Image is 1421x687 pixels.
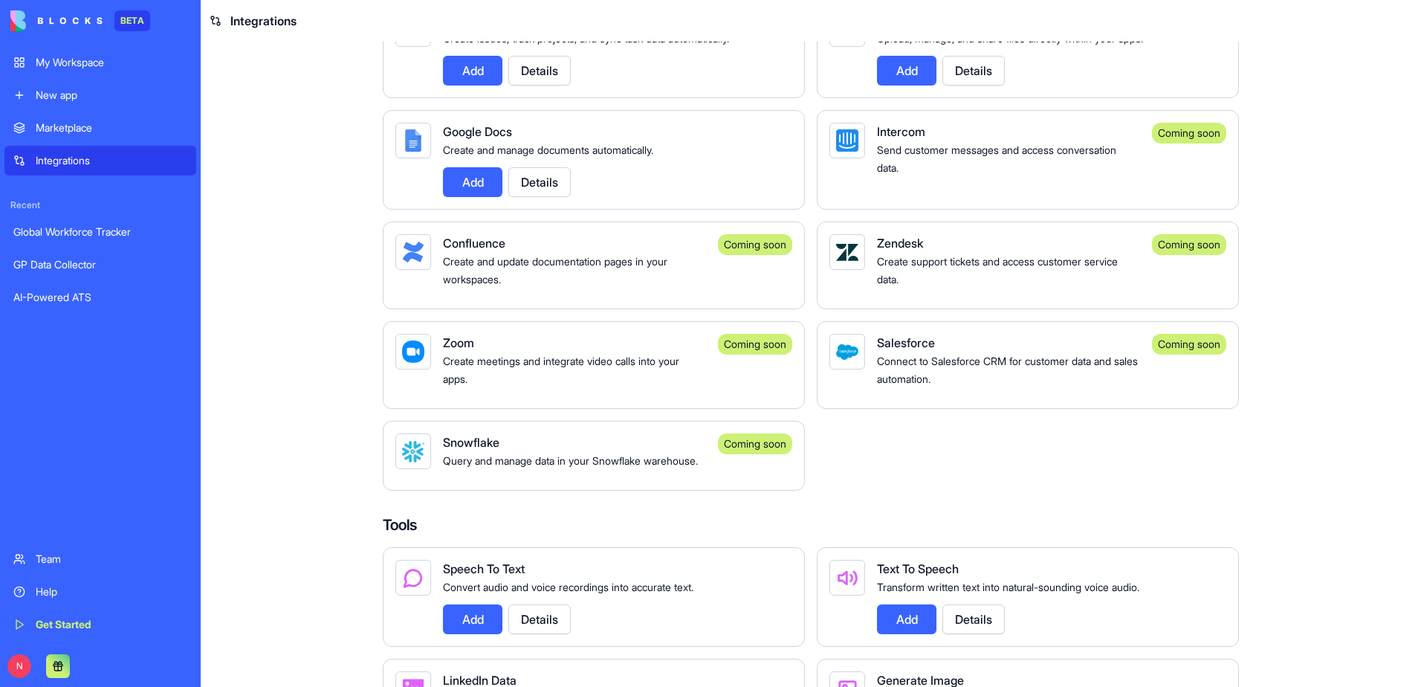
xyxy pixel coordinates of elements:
[718,234,792,255] div: Coming soon
[13,225,187,239] div: Global Workforce Tracker
[1152,334,1226,355] div: Coming soon
[1152,234,1226,255] div: Coming soon
[443,581,693,593] span: Convert audio and voice recordings into accurate text.
[443,255,667,286] span: Create and update documentation pages in your workspaces.
[877,124,925,139] span: Intercom
[36,120,187,135] div: Marketplace
[4,48,196,77] a: My Workspace
[508,604,571,634] button: Details
[4,250,196,280] a: GP Data Collector
[7,654,31,678] span: N
[443,454,698,467] span: Query and manage data in your Snowflake warehouse.
[36,617,187,632] div: Get Started
[877,581,1139,593] span: Transform written text into natural-sounding voice audio.
[4,217,196,247] a: Global Workforce Tracker
[114,10,150,31] div: BETA
[4,544,196,574] a: Team
[443,143,653,156] span: Create and manage documents automatically.
[36,55,187,70] div: My Workspace
[443,561,525,576] span: Speech To Text
[877,561,959,576] span: Text To Speech
[4,199,196,211] span: Recent
[10,10,150,31] a: BETA
[13,290,187,305] div: AI-Powered ATS
[4,80,196,110] a: New app
[508,56,571,86] button: Details
[877,236,923,251] span: Zendesk
[718,433,792,454] div: Coming soon
[10,10,103,31] img: logo
[443,167,502,197] button: Add
[443,335,474,350] span: Zoom
[1152,123,1226,143] div: Coming soon
[443,124,512,139] span: Google Docs
[942,604,1005,634] button: Details
[4,610,196,639] a: Get Started
[4,577,196,607] a: Help
[877,335,935,350] span: Salesforce
[443,435,499,450] span: Snowflake
[508,167,571,197] button: Details
[877,143,1116,174] span: Send customer messages and access conversation data.
[443,236,505,251] span: Confluence
[13,257,187,272] div: GP Data Collector
[36,584,187,599] div: Help
[942,56,1005,86] button: Details
[718,334,792,355] div: Coming soon
[877,604,936,634] button: Add
[36,552,187,567] div: Team
[4,113,196,143] a: Marketplace
[877,355,1138,385] span: Connect to Salesforce CRM for customer data and sales automation.
[230,12,297,30] span: Integrations
[443,355,679,385] span: Create meetings and integrate video calls into your apps.
[36,153,187,168] div: Integrations
[383,515,1239,535] h4: Tools
[877,56,936,86] button: Add
[4,146,196,175] a: Integrations
[877,255,1118,286] span: Create support tickets and access customer service data.
[443,604,502,634] button: Add
[443,56,502,86] button: Add
[4,283,196,312] a: AI-Powered ATS
[36,88,187,103] div: New app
